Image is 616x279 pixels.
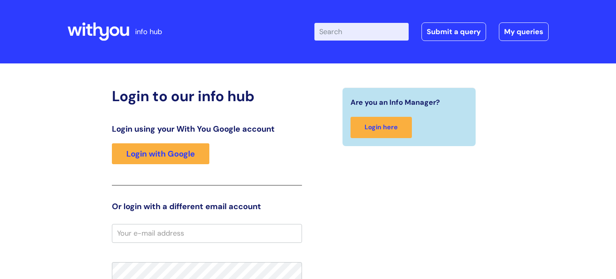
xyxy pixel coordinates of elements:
p: info hub [135,25,162,38]
h3: Or login with a different email account [112,202,302,211]
a: Login here [351,117,412,138]
input: Search [314,23,409,41]
h3: Login using your With You Google account [112,124,302,134]
input: Your e-mail address [112,224,302,242]
a: Login with Google [112,143,209,164]
h2: Login to our info hub [112,88,302,105]
span: Are you an Info Manager? [351,96,440,109]
a: My queries [499,22,549,41]
a: Submit a query [421,22,486,41]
